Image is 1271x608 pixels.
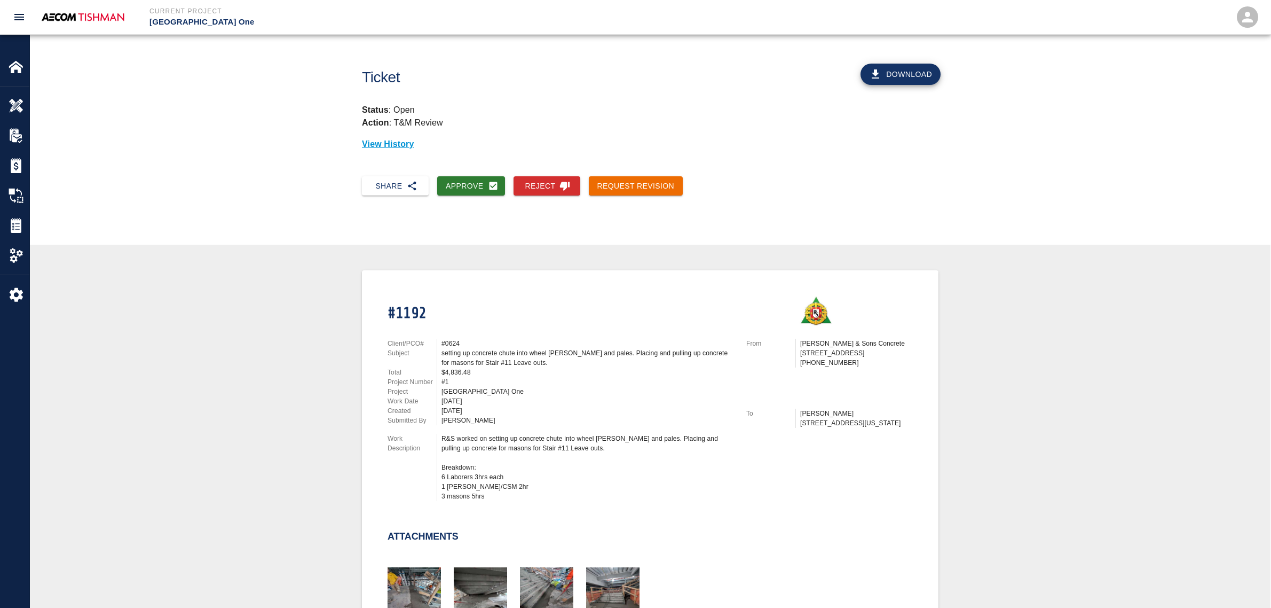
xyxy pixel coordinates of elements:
[589,176,683,196] button: Request Revision
[800,348,913,358] p: [STREET_ADDRESS]
[441,368,733,377] div: $4,836.48
[437,176,505,196] button: Approve
[362,118,389,127] strong: Action
[362,138,938,151] p: View History
[800,296,832,326] img: Roger & Sons Concrete
[388,406,437,416] p: Created
[441,339,733,348] div: #0624
[746,409,795,418] p: To
[441,377,733,387] div: #1
[149,6,693,16] p: Current Project
[800,418,913,428] p: [STREET_ADDRESS][US_STATE]
[441,416,733,425] div: [PERSON_NAME]
[800,339,913,348] p: [PERSON_NAME] & Sons Concrete
[441,387,733,396] div: [GEOGRAPHIC_DATA] One
[362,118,443,127] p: : T&M Review
[388,368,437,377] p: Total
[388,377,437,387] p: Project Number
[362,104,938,116] p: : Open
[388,396,437,406] p: Work Date
[800,358,913,368] p: [PHONE_NUMBER]
[800,409,913,418] p: [PERSON_NAME]
[388,434,437,453] p: Work Description
[388,339,437,348] p: Client/PCO#
[514,176,580,196] button: Reject
[6,4,32,30] button: open drawer
[441,434,733,501] div: R&S worked on setting up concrete chute into wheel [PERSON_NAME] and pales. Placing and pulling u...
[441,406,733,416] div: [DATE]
[38,10,128,25] img: AECOM Tishman
[441,348,733,368] div: setting up concrete chute into wheel [PERSON_NAME] and pales. Placing and pulling up concrete for...
[388,531,459,543] h2: Attachments
[1218,557,1271,608] iframe: Chat Widget
[441,396,733,406] div: [DATE]
[362,105,389,114] strong: Status
[388,387,437,396] p: Project
[746,339,795,348] p: From
[388,348,437,358] p: Subject
[362,69,694,87] h1: Ticket
[861,64,941,85] button: Download
[388,416,437,425] p: Submitted By
[149,16,693,28] p: [GEOGRAPHIC_DATA] One
[388,305,733,323] h1: #1192
[362,176,429,196] button: Share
